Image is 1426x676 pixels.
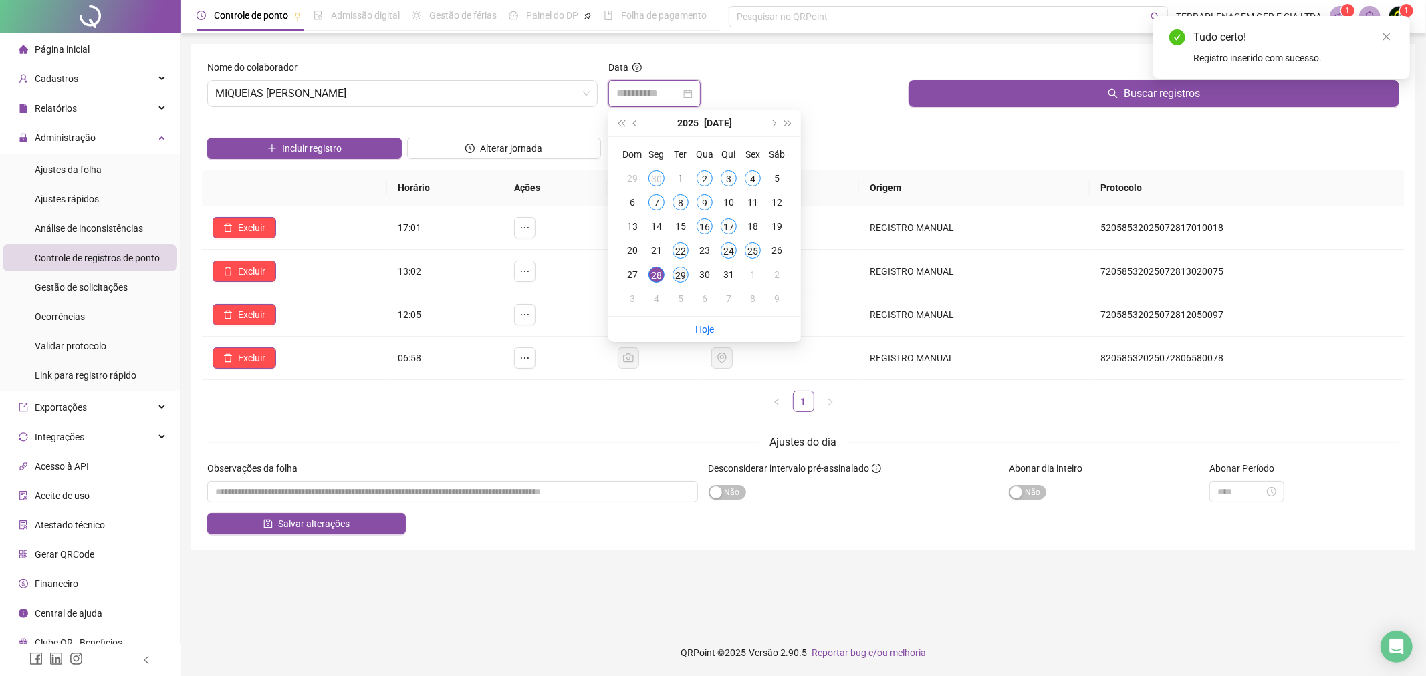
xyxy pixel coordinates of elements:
th: Sáb [765,142,789,166]
td: 2025-07-25 [741,238,765,263]
div: 27 [624,267,640,283]
td: 2025-07-11 [741,190,765,214]
div: 18 [745,218,761,234]
span: facebook [29,652,43,665]
span: export [19,403,28,412]
span: 13:02 [398,266,421,277]
span: Cadastros [35,73,78,84]
span: left [142,655,151,665]
span: Alterar jornada [480,141,542,156]
sup: Atualize o seu contato no menu Meus Dados [1400,4,1413,17]
button: Excluir [213,261,276,282]
td: 2025-07-02 [693,166,717,190]
span: delete [223,223,233,232]
div: 30 [697,267,713,283]
td: 2025-07-29 [669,263,693,287]
button: Salvar alterações [207,513,406,534]
div: 13 [624,218,640,234]
span: delete [223,310,233,319]
span: Central de ajuda [35,608,102,619]
div: Tudo certo! [1193,29,1394,45]
th: Sex [741,142,765,166]
span: Ajustes do dia [770,436,837,448]
span: Excluir [238,264,265,279]
div: 16 [697,218,713,234]
button: right [820,391,841,412]
span: Link para registro rápido [35,370,136,381]
div: 29 [624,170,640,186]
td: 2025-07-13 [620,214,644,238]
td: 2025-07-05 [765,166,789,190]
span: search [1151,12,1161,22]
span: Admissão digital [331,10,400,21]
span: api [19,462,28,471]
td: 2025-06-29 [620,166,644,190]
div: 20 [624,242,640,259]
div: 17 [721,218,737,234]
span: TERRAPLENAGEM GER E CIA LTDA [1176,9,1322,24]
div: 23 [697,242,713,259]
div: 15 [673,218,689,234]
td: 2025-07-24 [717,238,741,263]
td: 2025-07-21 [644,238,669,263]
span: Clube QR - Beneficios [35,637,122,648]
span: gift [19,638,28,647]
span: file [19,104,28,113]
span: notification [1334,11,1346,23]
div: 5 [673,291,689,307]
span: ellipsis [519,353,530,363]
div: 2 [769,267,785,283]
span: file-done [314,11,323,20]
a: Hoje [695,324,714,335]
label: Nome do colaborador [207,60,306,75]
td: 2025-07-07 [644,190,669,214]
th: Ter [669,142,693,166]
td: 2025-07-16 [693,214,717,238]
td: 2025-07-06 [620,190,644,214]
a: 1 [794,391,814,411]
td: 2025-07-10 [717,190,741,214]
span: Financeiro [35,578,78,589]
td: 2025-07-09 [693,190,717,214]
span: info-circle [872,464,881,473]
div: 31 [721,267,737,283]
li: Página anterior [766,391,788,412]
td: 2025-08-01 [741,263,765,287]
label: Abonar Período [1209,461,1283,476]
span: dollar [19,579,28,588]
span: audit [19,491,28,500]
td: 2025-07-01 [669,166,693,190]
td: 2025-07-20 [620,238,644,263]
span: Aceite de uso [35,490,90,501]
span: 06:58 [398,353,421,363]
span: user-add [19,74,28,83]
div: 8 [673,194,689,210]
span: 12:05 [398,309,421,320]
span: instagram [70,652,83,665]
td: 82058532025072806580078 [1090,337,1405,380]
span: book [604,11,613,20]
button: year panel [677,110,699,136]
div: 1 [745,267,761,283]
td: REGISTRO MANUAL [859,250,1090,293]
span: info-circle [19,609,28,618]
div: 29 [673,267,689,283]
span: ellipsis [519,222,530,233]
button: next-year [765,110,780,136]
label: Abonar dia inteiro [1009,461,1091,476]
div: 6 [624,194,640,210]
div: 24 [721,242,737,259]
span: Relatórios [35,103,77,114]
span: qrcode [19,550,28,559]
button: prev-year [628,110,643,136]
span: lock [19,133,28,142]
td: 2025-08-04 [644,287,669,311]
span: Buscar registros [1124,86,1200,102]
div: 22 [673,242,689,259]
td: REGISTRO MANUAL [859,293,1090,337]
td: 2025-08-03 [620,287,644,311]
td: 2025-07-30 [693,263,717,287]
td: 2025-08-07 [717,287,741,311]
span: solution [19,520,28,530]
span: close [1382,32,1391,41]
